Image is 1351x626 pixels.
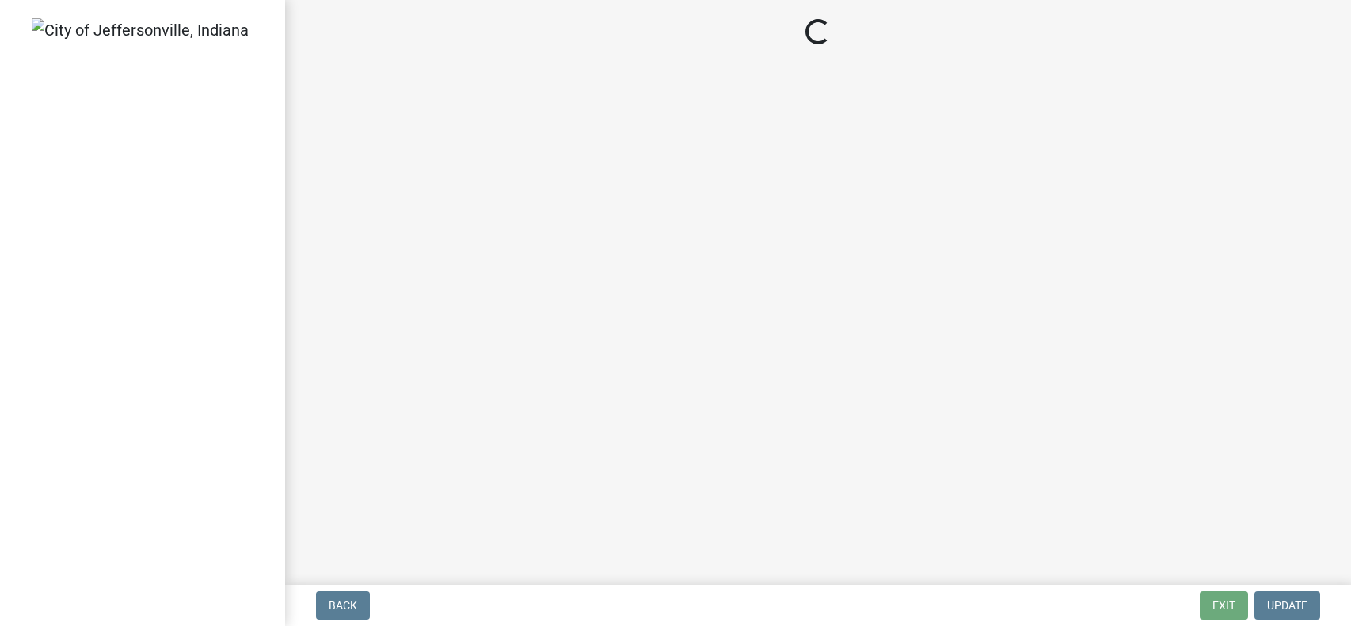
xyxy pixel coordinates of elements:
[1267,599,1307,612] span: Update
[1254,591,1320,620] button: Update
[329,599,357,612] span: Back
[1200,591,1248,620] button: Exit
[316,591,370,620] button: Back
[32,18,249,42] img: City of Jeffersonville, Indiana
